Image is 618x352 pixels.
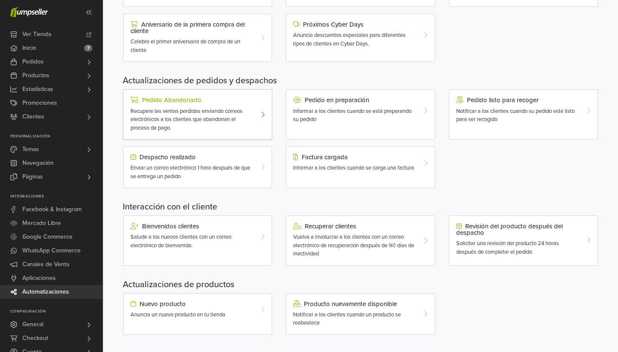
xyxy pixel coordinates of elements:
div: Recuperar clientes [293,223,415,230]
div: Factura cargada [293,154,415,161]
span: Mercado Libre [22,216,61,230]
h5: Actualizaciones de productos [123,279,598,290]
span: Facebook & Instagram [22,203,82,216]
span: Inicio [22,41,36,55]
div: Pedido Abandonado [130,97,253,103]
span: Promociones [22,96,57,110]
div: Pedido en preparación [293,97,415,103]
span: 7 [84,45,92,52]
span: Ver Tienda [22,27,51,41]
span: Checkout [22,331,48,345]
div: Revisión del producto después del despacho [456,223,579,236]
span: Recupere las ventas perdidas enviando correos electrónicos a los clientes que abandonan el proces... [130,108,242,131]
span: Clientes [22,110,44,124]
span: Estadísticas [22,82,53,96]
div: Aniversario de la primera compra del cliente [130,21,253,34]
div: Nuevo producto [130,300,253,307]
span: Enviar un correo electrónico 1 hora después de que se entrega un pedido [130,164,250,180]
span: Informar a los clientes cuando se está preparando su pedido [293,108,412,123]
span: Google Commerce [22,230,73,244]
div: Producto nuevamente disponible [293,300,415,307]
h5: Interacción con el cliente [123,202,598,212]
span: Pedidos [22,55,44,69]
span: Notificar a los clientes cuando su pedido esté listo para ser recogido [456,108,575,123]
p: Integraciones [10,194,103,199]
span: Páginas [22,170,43,184]
span: General [22,318,43,331]
div: Bienvenidos clientes [130,223,253,230]
span: Vuelva a involucrar a los clientes con un correo electrónico de recuperación después de 90 días d... [293,234,414,257]
span: Navegación [22,156,54,170]
span: Canales de Venta [22,258,69,271]
span: Celebre el primer aniversario de compra de un cliente [130,38,240,54]
h5: Actualizaciones de pedidos y despachos [123,76,598,86]
span: Notificar a los clientes cuando un producto se reabastece [293,311,401,327]
span: Anuncia descuentos especiales para diferentes tipos de clientes en Cyber Days. [293,32,406,47]
p: Personalización [10,134,103,139]
span: Anuncia un nuevo producto en tu tienda [130,311,225,318]
span: Automatizaciones [22,285,69,299]
span: Solicitar una revisión del producto 24 horas después de completar el pedido [456,240,559,255]
div: Despacho realizado [130,154,253,161]
div: Próximos Cyber Days [293,21,415,28]
span: Productos [22,69,49,82]
span: Temas [22,143,39,156]
span: Aplicaciones [22,271,56,285]
span: Informar a los clientes cuando se carga una factura [293,164,414,171]
span: WhatsApp Commerce [22,244,81,258]
span: Salude a los nuevos clientes con un correo electrónico de bienvenida. [130,234,231,249]
p: Configuración [10,309,103,314]
div: Pedido listo para recoger [456,97,579,103]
